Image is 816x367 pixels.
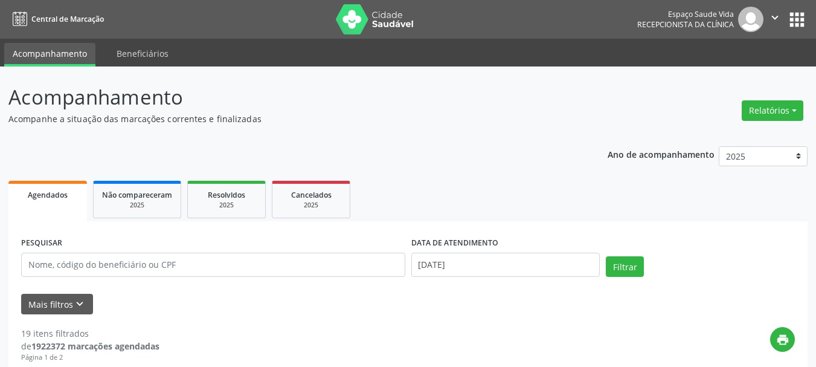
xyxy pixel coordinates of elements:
div: 2025 [196,201,257,210]
i:  [768,11,782,24]
div: Espaço Saude Vida [637,9,734,19]
button: Filtrar [606,256,644,277]
span: Central de Marcação [31,14,104,24]
span: Não compareceram [102,190,172,200]
button: Relatórios [742,100,803,121]
button: print [770,327,795,352]
i: keyboard_arrow_down [73,297,86,311]
div: de [21,340,159,352]
span: Recepcionista da clínica [637,19,734,30]
input: Nome, código do beneficiário ou CPF [21,253,405,277]
button:  [763,7,786,32]
span: Resolvidos [208,190,245,200]
div: 2025 [102,201,172,210]
strong: 1922372 marcações agendadas [31,340,159,352]
p: Acompanhe a situação das marcações correntes e finalizadas [8,112,568,125]
input: Selecione um intervalo [411,253,600,277]
a: Acompanhamento [4,43,95,67]
div: 19 itens filtrados [21,327,159,340]
span: Agendados [28,190,68,200]
button: apps [786,9,808,30]
img: img [738,7,763,32]
p: Acompanhamento [8,82,568,112]
label: PESQUISAR [21,234,62,253]
div: 2025 [281,201,341,210]
p: Ano de acompanhamento [608,146,715,161]
a: Central de Marcação [8,9,104,29]
a: Beneficiários [108,43,177,64]
label: DATA DE ATENDIMENTO [411,234,498,253]
div: Página 1 de 2 [21,352,159,363]
span: Cancelados [291,190,332,200]
i: print [776,333,789,346]
button: Mais filtroskeyboard_arrow_down [21,294,93,315]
